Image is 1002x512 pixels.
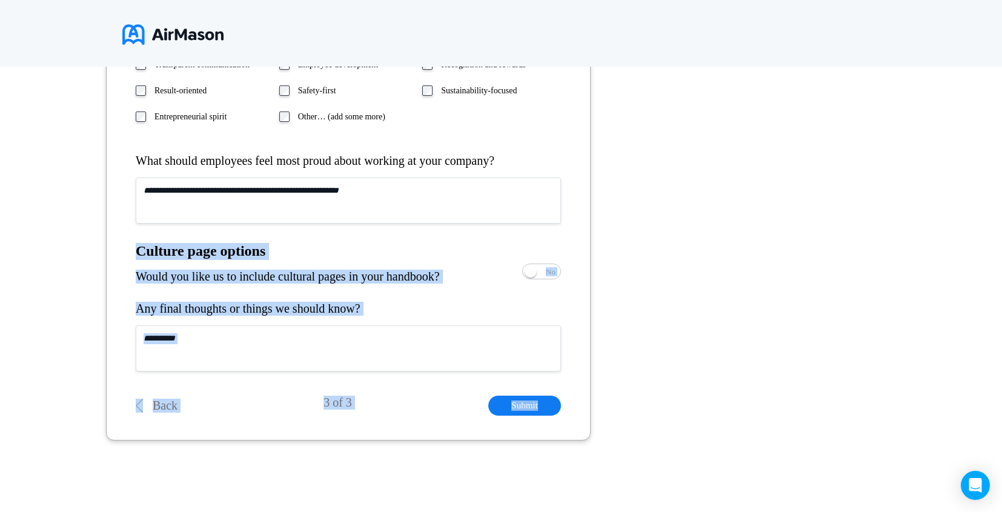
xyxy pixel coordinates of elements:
[441,85,517,96] label: Sustainability-focused
[122,19,224,50] img: logo
[488,396,561,416] button: Submit
[136,243,561,260] h1: Culture page options
[323,396,352,416] p: 3 of 3
[546,268,556,276] span: No
[298,111,385,122] label: Other… (add some more)
[136,154,561,168] div: What should employees feel most proud about working at your company?
[154,85,207,96] label: Result-oriented
[136,302,561,316] div: Any final thoughts or things we should know?
[961,471,990,500] div: Open Intercom Messenger
[153,399,178,413] p: Back
[136,399,143,413] img: back
[136,270,440,284] div: Would you like us to include cultural pages in your handbook?
[298,85,336,96] label: Safety-first
[154,111,227,122] label: Entrepreneurial spirit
